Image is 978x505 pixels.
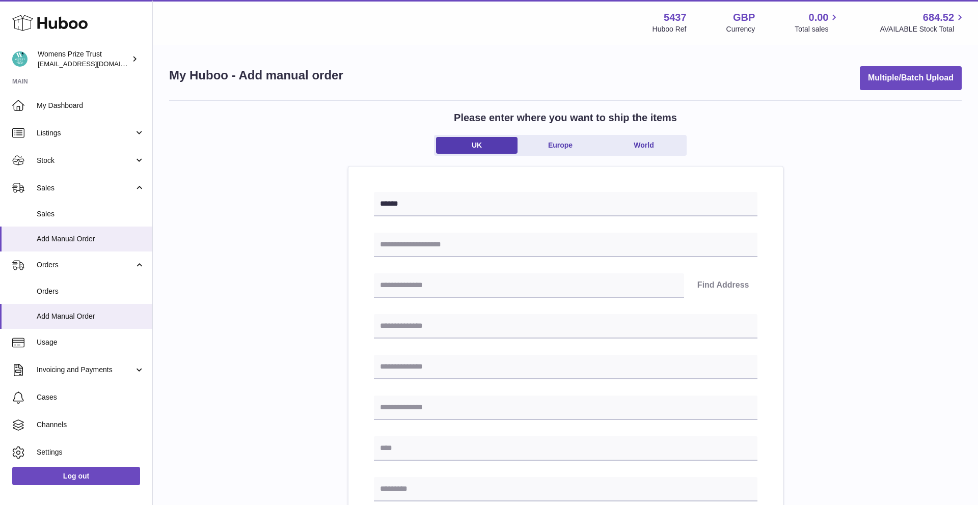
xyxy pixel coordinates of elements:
span: Settings [37,447,145,457]
span: Cases [37,392,145,402]
a: World [603,137,685,154]
span: 684.52 [923,11,954,24]
button: Multiple/Batch Upload [860,66,962,90]
strong: 5437 [664,11,687,24]
a: Log out [12,467,140,485]
span: 0.00 [809,11,829,24]
a: Europe [520,137,601,154]
span: Add Manual Order [37,312,145,321]
span: My Dashboard [37,101,145,110]
span: Stock [37,156,134,165]
span: Invoicing and Payments [37,365,134,375]
img: info@womensprizeforfiction.co.uk [12,51,28,67]
div: Currency [726,24,755,34]
span: Add Manual Order [37,234,145,244]
a: 684.52 AVAILABLE Stock Total [880,11,966,34]
span: Usage [37,338,145,347]
span: Orders [37,260,134,270]
a: 0.00 Total sales [795,11,840,34]
span: Orders [37,287,145,296]
span: Sales [37,209,145,219]
div: Huboo Ref [653,24,687,34]
a: UK [436,137,518,154]
h2: Please enter where you want to ship the items [454,111,677,125]
span: Channels [37,420,145,430]
span: Listings [37,128,134,138]
span: AVAILABLE Stock Total [880,24,966,34]
span: Total sales [795,24,840,34]
h1: My Huboo - Add manual order [169,67,343,83]
strong: GBP [733,11,755,24]
div: Womens Prize Trust [38,49,129,69]
span: Sales [37,183,134,193]
span: [EMAIL_ADDRESS][DOMAIN_NAME] [38,60,150,68]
